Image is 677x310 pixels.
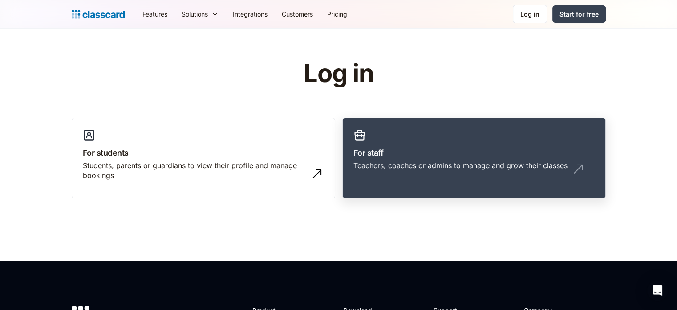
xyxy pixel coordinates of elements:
[174,4,226,24] div: Solutions
[520,9,539,19] div: Log in
[83,147,324,159] h3: For students
[83,161,306,181] div: Students, parents or guardians to view their profile and manage bookings
[353,161,568,170] div: Teachers, coaches or admins to manage and grow their classes
[72,8,125,21] a: Logo
[513,5,547,23] a: Log in
[197,60,480,87] h1: Log in
[353,147,595,159] h3: For staff
[320,4,354,24] a: Pricing
[72,118,335,199] a: For studentsStudents, parents or guardians to view their profile and manage bookings
[559,9,599,19] div: Start for free
[342,118,606,199] a: For staffTeachers, coaches or admins to manage and grow their classes
[135,4,174,24] a: Features
[647,280,668,301] div: Open Intercom Messenger
[182,9,208,19] div: Solutions
[226,4,275,24] a: Integrations
[552,5,606,23] a: Start for free
[275,4,320,24] a: Customers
